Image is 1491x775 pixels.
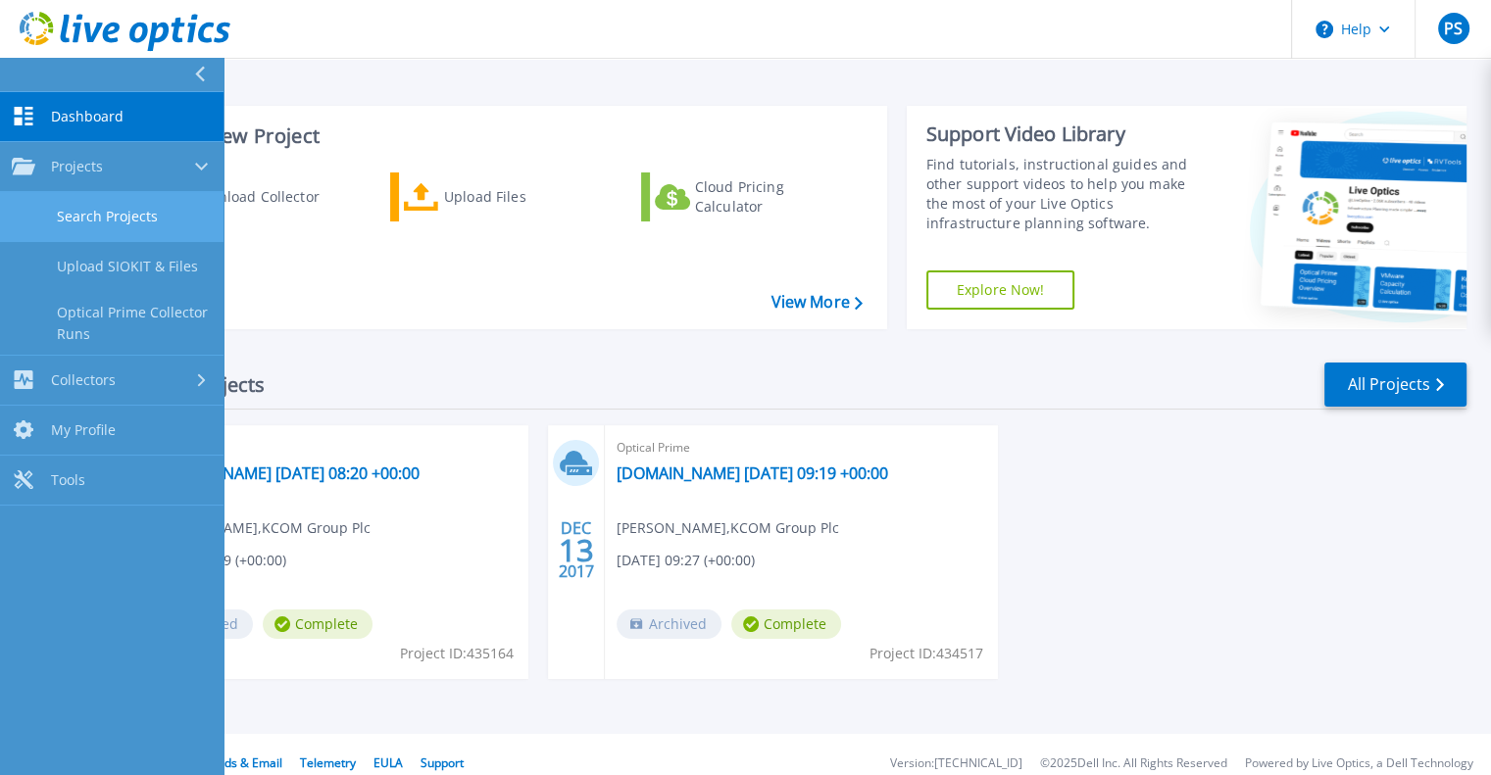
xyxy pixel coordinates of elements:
li: © 2025 Dell Inc. All Rights Reserved [1040,757,1227,770]
span: Project ID: 435164 [400,643,514,664]
span: Dashboard [51,108,124,125]
span: Optical Prime [148,437,517,459]
a: [DOMAIN_NAME] [DATE] 09:19 +00:00 [617,463,888,483]
a: EULA [373,754,403,771]
a: Upload Files [390,172,609,221]
a: Download Collector [139,172,358,221]
span: [PERSON_NAME] , KCOM Group Plc [148,517,371,539]
span: 13 [559,542,594,558]
span: PS [1444,21,1463,36]
a: Explore Now! [926,270,1075,310]
div: Upload Files [444,177,601,217]
a: Cloud Pricing Calculator [641,172,860,221]
a: View More [770,293,862,312]
div: Download Collector [189,177,346,217]
h3: Start a New Project [139,125,862,147]
span: [PERSON_NAME] , KCOM Group Plc [617,517,839,539]
li: Version: [TECHNICAL_ID] [890,757,1022,770]
span: Collectors [51,371,116,389]
span: Optical Prime [617,437,985,459]
a: All Projects [1324,363,1466,407]
a: Ads & Email [217,754,282,771]
div: Support Video Library [926,121,1208,147]
span: Archived [617,609,721,639]
div: Find tutorials, instructional guides and other support videos to help you make the most of your L... [926,155,1208,233]
a: [DOMAIN_NAME] [DATE] 08:20 +00:00 [148,463,420,483]
a: Telemetry [300,754,356,771]
span: [DATE] 09:27 (+00:00) [617,550,755,571]
span: Tools [51,471,85,489]
span: Complete [731,609,841,639]
span: Projects [51,158,103,175]
div: DEC 2017 [558,514,595,586]
a: Support [421,754,464,771]
span: Complete [263,609,373,639]
span: My Profile [51,421,116,439]
span: Project ID: 434517 [870,643,983,664]
div: Cloud Pricing Calculator [695,177,852,217]
li: Powered by Live Optics, a Dell Technology [1245,757,1473,770]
